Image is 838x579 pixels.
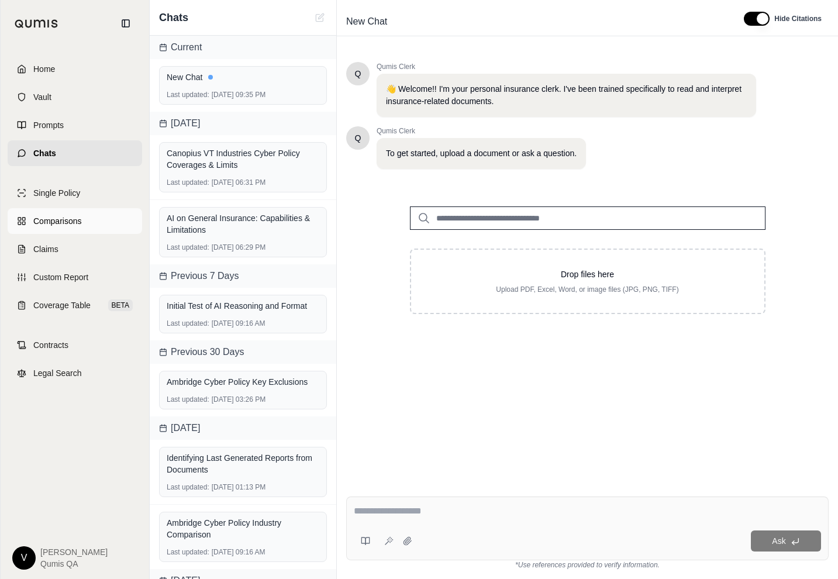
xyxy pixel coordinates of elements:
div: Edit Title [342,12,730,31]
p: To get started, upload a document or ask a question. [386,147,577,160]
div: Initial Test of AI Reasoning and Format [167,300,319,312]
button: Ask [751,530,821,552]
span: Vault [33,91,51,103]
span: Prompts [33,119,64,131]
span: Legal Search [33,367,82,379]
div: [DATE] 09:35 PM [167,90,319,99]
span: Last updated: [167,482,209,492]
div: AI on General Insurance: Capabilities & Limitations [167,212,319,236]
div: Previous 30 Days [150,340,336,364]
a: Home [8,56,142,82]
span: Claims [33,243,58,255]
span: Last updated: [167,178,209,187]
span: Last updated: [167,395,209,404]
p: Upload PDF, Excel, Word, or image files (JPG, PNG, TIFF) [430,285,746,294]
span: Contracts [33,339,68,351]
span: Comparisons [33,215,81,227]
div: [DATE] 09:16 AM [167,319,319,328]
span: Last updated: [167,90,209,99]
div: Ambridge Cyber Policy Industry Comparison [167,517,319,540]
a: Chats [8,140,142,166]
a: Comparisons [8,208,142,234]
span: Last updated: [167,319,209,328]
div: [DATE] 06:29 PM [167,243,319,252]
div: [DATE] [150,416,336,440]
div: V [12,546,36,570]
p: Drop files here [430,268,746,280]
span: [PERSON_NAME] [40,546,108,558]
span: Coverage Table [33,299,91,311]
div: Previous 7 Days [150,264,336,288]
img: Qumis Logo [15,19,58,28]
div: *Use references provided to verify information. [346,560,829,570]
div: Canopius VT Industries Cyber Policy Coverages & Limits [167,147,319,171]
p: 👋 Welcome!! I'm your personal insurance clerk. I've been trained specifically to read and interpr... [386,83,747,108]
span: Home [33,63,55,75]
div: [DATE] 06:31 PM [167,178,319,187]
span: Custom Report [33,271,88,283]
a: Prompts [8,112,142,138]
div: Current [150,36,336,59]
div: Ambridge Cyber Policy Key Exclusions [167,376,319,388]
div: Identifying Last Generated Reports from Documents [167,452,319,475]
span: Hello [355,132,361,144]
span: Hide Citations [774,14,822,23]
span: Last updated: [167,547,209,557]
a: Contracts [8,332,142,358]
span: New Chat [342,12,392,31]
a: Legal Search [8,360,142,386]
span: Qumis Clerk [377,126,586,136]
a: Single Policy [8,180,142,206]
span: BETA [108,299,133,311]
span: Single Policy [33,187,80,199]
span: Chats [33,147,56,159]
a: Claims [8,236,142,262]
button: New Chat [313,11,327,25]
a: Custom Report [8,264,142,290]
div: [DATE] 03:26 PM [167,395,319,404]
div: New Chat [167,71,319,83]
div: [DATE] 01:13 PM [167,482,319,492]
span: Qumis Clerk [377,62,756,71]
span: Chats [159,9,188,26]
span: Ask [772,536,785,546]
a: Vault [8,84,142,110]
a: Coverage TableBETA [8,292,142,318]
span: Last updated: [167,243,209,252]
div: [DATE] [150,112,336,135]
button: Collapse sidebar [116,14,135,33]
div: [DATE] 09:16 AM [167,547,319,557]
span: Hello [355,68,361,80]
span: Qumis QA [40,558,108,570]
